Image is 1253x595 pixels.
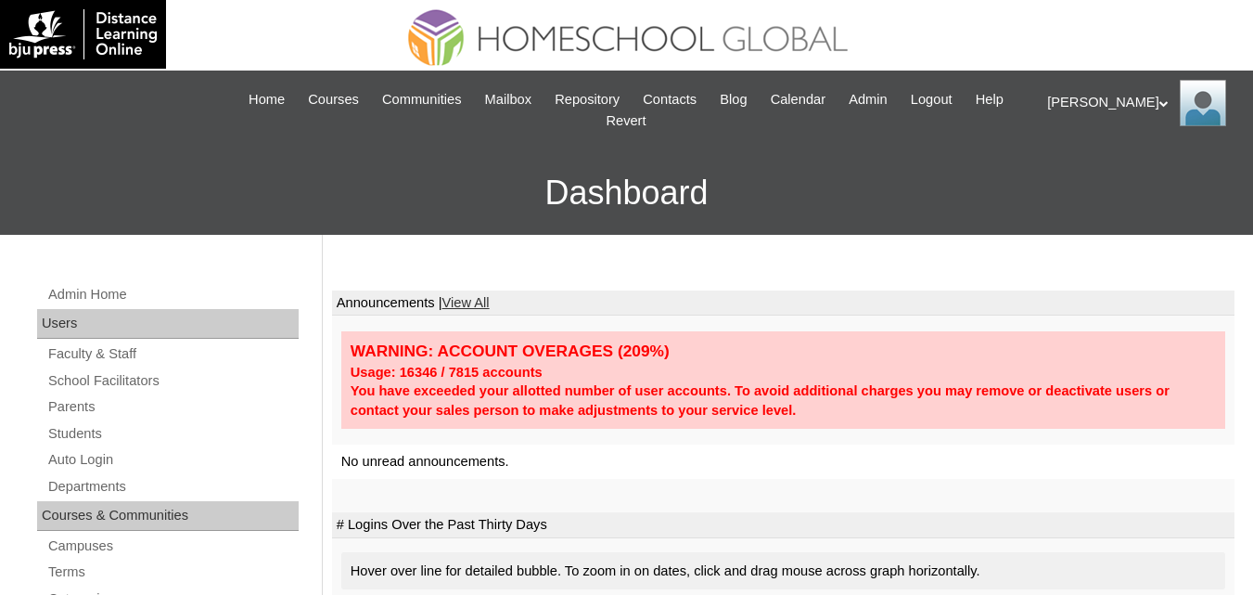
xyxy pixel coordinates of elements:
[332,445,1234,479] td: No unread announcements.
[332,512,1234,538] td: # Logins Over the Past Thirty Days
[643,89,697,110] span: Contacts
[46,283,299,306] a: Admin Home
[46,475,299,498] a: Departments
[46,535,299,558] a: Campuses
[299,89,368,110] a: Courses
[373,89,471,110] a: Communities
[476,89,542,110] a: Mailbox
[966,89,1013,110] a: Help
[1180,80,1226,126] img: Ariane Ebuen
[341,552,1225,590] div: Hover over line for detailed bubble. To zoom in on dates, click and drag mouse across graph horiz...
[37,501,299,531] div: Courses & Communities
[901,89,962,110] a: Logout
[46,395,299,419] a: Parents
[849,89,888,110] span: Admin
[771,89,825,110] span: Calendar
[720,89,747,110] span: Blog
[46,422,299,446] a: Students
[382,89,462,110] span: Communities
[839,89,897,110] a: Admin
[976,89,1004,110] span: Help
[485,89,532,110] span: Mailbox
[308,89,359,110] span: Courses
[46,369,299,393] a: School Facilitators
[9,9,157,59] img: logo-white.png
[710,89,756,110] a: Blog
[1047,80,1234,126] div: [PERSON_NAME]
[555,89,620,110] span: Repository
[545,89,629,110] a: Repository
[46,448,299,472] a: Auto Login
[351,341,1216,362] div: WARNING: ACCOUNT OVERAGES (209%)
[332,291,1234,317] td: Announcements |
[442,295,490,310] a: View All
[761,89,835,110] a: Calendar
[37,309,299,339] div: Users
[249,89,285,110] span: Home
[633,89,706,110] a: Contacts
[46,343,299,366] a: Faculty & Staff
[606,110,646,132] span: Revert
[239,89,294,110] a: Home
[9,151,1244,235] h3: Dashboard
[351,382,1216,420] div: You have exceeded your allotted number of user accounts. To avoid additional charges you may remo...
[596,110,655,132] a: Revert
[911,89,953,110] span: Logout
[351,365,543,380] strong: Usage: 16346 / 7815 accounts
[46,561,299,584] a: Terms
